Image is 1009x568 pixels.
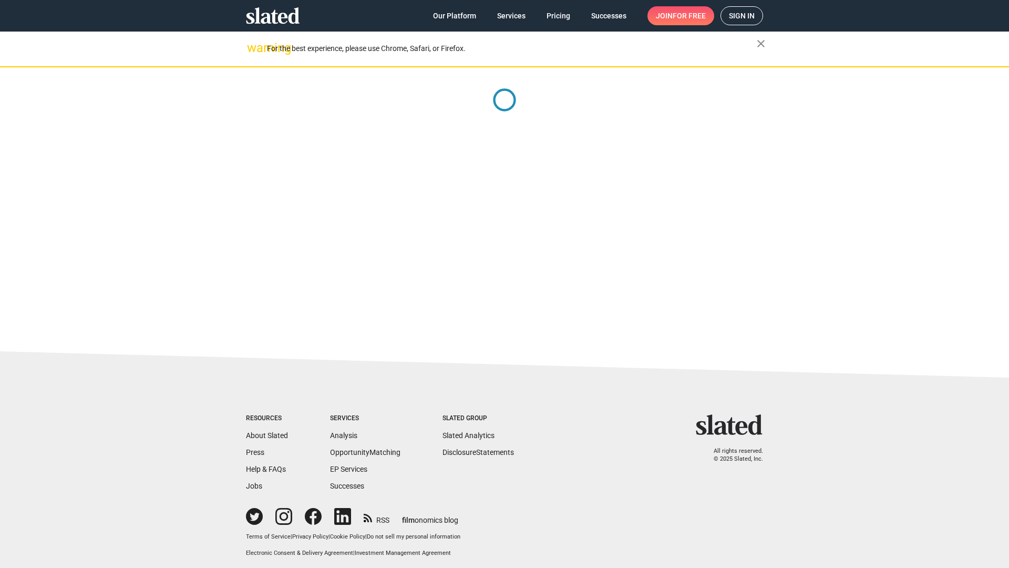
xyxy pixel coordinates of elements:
[246,465,286,473] a: Help & FAQs
[330,448,400,457] a: OpportunityMatching
[720,6,763,25] a: Sign in
[364,509,389,525] a: RSS
[330,482,364,490] a: Successes
[442,431,495,440] a: Slated Analytics
[365,533,367,540] span: |
[402,516,415,524] span: film
[647,6,714,25] a: Joinfor free
[442,414,514,423] div: Slated Group
[328,533,330,540] span: |
[330,465,367,473] a: EP Services
[755,37,767,50] mat-icon: close
[291,533,292,540] span: |
[538,6,579,25] a: Pricing
[425,6,485,25] a: Our Platform
[246,550,353,556] a: Electronic Consent & Delivery Agreement
[330,414,400,423] div: Services
[355,550,451,556] a: Investment Management Agreement
[367,533,460,541] button: Do not sell my personal information
[497,6,526,25] span: Services
[489,6,534,25] a: Services
[583,6,635,25] a: Successes
[246,414,288,423] div: Resources
[246,431,288,440] a: About Slated
[246,533,291,540] a: Terms of Service
[673,6,706,25] span: for free
[656,6,706,25] span: Join
[330,431,357,440] a: Analysis
[246,482,262,490] a: Jobs
[547,6,570,25] span: Pricing
[402,507,458,525] a: filmonomics blog
[246,448,264,457] a: Press
[353,550,355,556] span: |
[703,448,763,463] p: All rights reserved. © 2025 Slated, Inc.
[292,533,328,540] a: Privacy Policy
[591,6,626,25] span: Successes
[729,7,755,25] span: Sign in
[433,6,476,25] span: Our Platform
[267,42,757,56] div: For the best experience, please use Chrome, Safari, or Firefox.
[330,533,365,540] a: Cookie Policy
[442,448,514,457] a: DisclosureStatements
[247,42,260,54] mat-icon: warning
